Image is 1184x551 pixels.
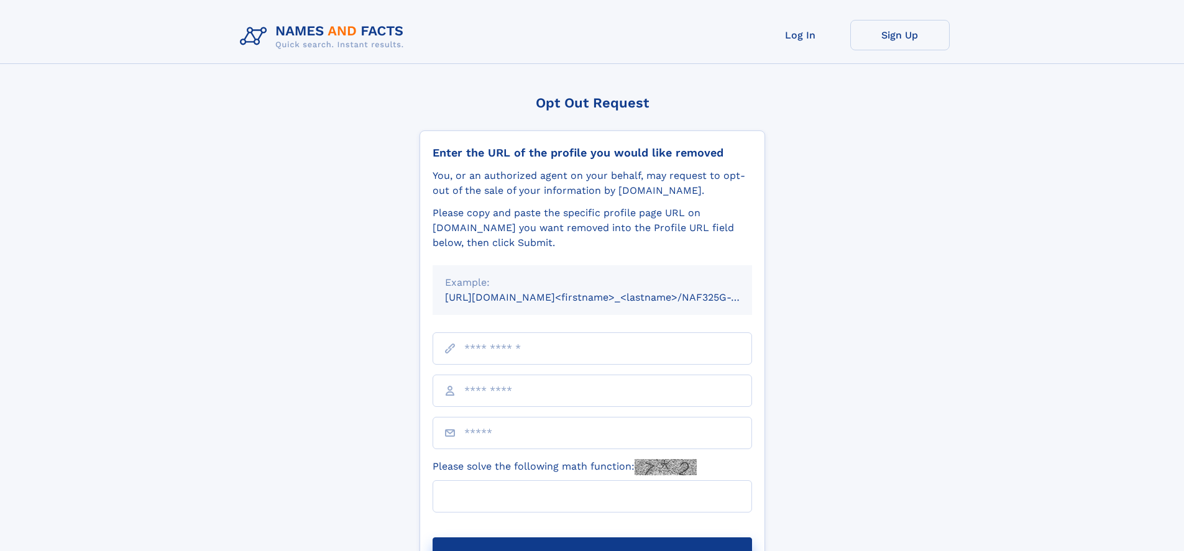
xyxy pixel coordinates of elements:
[445,291,776,303] small: [URL][DOMAIN_NAME]<firstname>_<lastname>/NAF325G-xxxxxxxx
[751,20,850,50] a: Log In
[433,459,697,475] label: Please solve the following math function:
[445,275,740,290] div: Example:
[235,20,414,53] img: Logo Names and Facts
[850,20,950,50] a: Sign Up
[433,146,752,160] div: Enter the URL of the profile you would like removed
[420,95,765,111] div: Opt Out Request
[433,206,752,250] div: Please copy and paste the specific profile page URL on [DOMAIN_NAME] you want removed into the Pr...
[433,168,752,198] div: You, or an authorized agent on your behalf, may request to opt-out of the sale of your informatio...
